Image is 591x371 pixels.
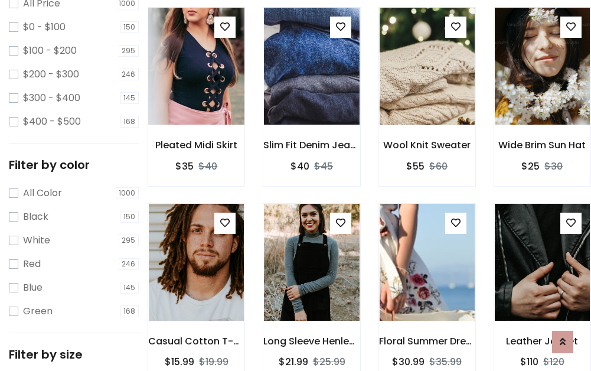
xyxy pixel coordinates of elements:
h6: Slim Fit Denim Jeans [263,139,360,151]
h6: Long Sleeve Henley T-Shirt [263,336,360,347]
del: $120 [543,355,564,369]
del: $30 [544,160,563,173]
label: Blue [23,281,43,295]
span: 246 [119,258,139,270]
del: $40 [198,160,217,173]
del: $35.99 [429,355,462,369]
h6: $35 [175,161,194,172]
del: $45 [314,160,333,173]
label: $100 - $200 [23,44,77,58]
span: 150 [120,21,139,33]
h6: Floral Summer Dress [379,336,475,347]
h6: $40 [290,161,309,172]
h6: $25 [521,161,540,172]
label: $0 - $100 [23,20,66,34]
span: 295 [119,235,139,246]
h5: Filter by color [9,158,139,172]
label: $200 - $300 [23,67,79,82]
del: $25.99 [313,355,345,369]
span: 168 [120,116,139,128]
h5: Filter by size [9,347,139,362]
del: $19.99 [199,355,228,369]
h6: Wide Brim Sun Hat [494,139,590,151]
span: 145 [120,282,139,294]
span: 145 [120,92,139,104]
label: All Color [23,186,62,200]
span: 246 [119,69,139,80]
span: 295 [119,45,139,57]
label: $300 - $400 [23,91,80,105]
h6: Casual Cotton T-Shirt [148,336,244,347]
h6: Pleated Midi Skirt [148,139,244,151]
h6: $15.99 [165,356,194,367]
h6: $55 [406,161,425,172]
h6: Wool Knit Sweater [379,139,475,151]
h6: Leather Jacket [494,336,590,347]
del: $60 [429,160,448,173]
span: 150 [120,211,139,223]
label: White [23,233,50,248]
span: 1000 [116,187,139,199]
h6: $21.99 [279,356,308,367]
label: $400 - $500 [23,115,81,129]
h6: $30.99 [392,356,425,367]
label: Red [23,257,41,271]
label: Black [23,210,48,224]
label: Green [23,304,53,318]
h6: $110 [520,356,538,367]
span: 168 [120,305,139,317]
